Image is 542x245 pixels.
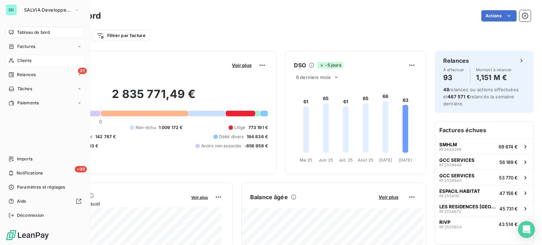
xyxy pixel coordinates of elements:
button: Filtrer par facture [92,30,150,41]
span: Voir plus [232,62,252,68]
span: Factures [17,43,35,50]
span: 53 770 € [499,175,518,180]
span: RF2558844 [439,163,462,167]
span: 69 874 € [499,144,518,149]
h6: DSO [294,61,306,69]
span: GCC SERVICES [439,157,475,163]
span: 6 derniers mois [296,74,331,80]
h4: 93 [443,72,464,83]
span: relances ou actions effectuées et relancés la semaine dernière. [443,87,519,106]
span: Voir plus [191,195,208,200]
span: RF2555854 [439,225,462,229]
button: GCC SERVICESRF255884456 189 € [435,154,533,170]
img: Logo LeanPay [6,229,49,241]
span: 48 [443,87,449,92]
button: Voir plus [230,62,254,68]
span: À effectuer [443,68,464,72]
span: Tableau de bord [17,29,50,36]
span: Non-échu [135,124,156,131]
tspan: Juil. 25 [339,158,353,163]
div: Open Intercom Messenger [518,221,535,238]
span: -856 958 € [244,143,268,149]
h6: Relances [443,56,469,65]
tspan: Juin 25 [319,158,333,163]
button: GCC SERVICESRF255884353 770 € [435,170,533,185]
span: Paiements [17,100,39,106]
span: 95 [78,68,87,74]
h4: 1,151 M € [476,72,512,83]
span: RF2558843 [439,178,462,183]
span: 43 514 € [499,221,518,227]
span: Litige [234,124,246,131]
h2: 2 835 771,49 € [40,87,268,108]
span: RF2558266 [439,147,462,152]
span: Chiffre d'affaires mensuel [40,200,186,207]
span: GCC SERVICES [439,173,475,178]
span: RIVP [439,219,450,225]
span: 47 156 € [499,190,518,196]
span: 773 191 € [248,124,268,131]
span: Avoirs non associés [201,143,241,149]
tspan: [DATE] [399,158,412,163]
span: SALVIA Developpement [24,7,71,13]
span: 142 787 € [95,134,116,140]
button: Voir plus [377,194,401,200]
span: +99 [75,166,87,172]
span: Aide [17,198,26,204]
span: RF2558672 [439,209,461,214]
span: 194 836 € [247,134,268,140]
span: Imports [17,156,32,162]
div: SD [6,4,17,16]
span: SMHLM [439,142,457,147]
span: RF2558115 [439,194,459,198]
span: ESPACIL HABITAT [439,188,480,194]
h6: Factures échues [435,122,533,139]
tspan: Mai 25 [300,158,313,163]
a: Aide [6,196,84,207]
button: LES RESIDENCES [GEOGRAPHIC_DATA] [GEOGRAPHIC_DATA]RF255867245 731 € [435,201,533,216]
span: -5 jours [317,62,343,68]
button: RIVPRF255585443 514 € [435,216,533,232]
span: 467 571 € [447,94,470,99]
span: Montant à relancer [476,68,512,72]
span: 1 009 172 € [159,124,183,131]
span: LES RESIDENCES [GEOGRAPHIC_DATA] [GEOGRAPHIC_DATA] [439,204,496,209]
tspan: [DATE] [379,158,392,163]
span: Voir plus [379,194,398,200]
button: SMHLMRF255826669 874 € [435,139,533,154]
span: Tâches [17,86,32,92]
span: 45 731 € [499,206,518,212]
span: Notifications [17,170,43,176]
button: Actions [481,10,517,22]
tspan: Août 25 [358,158,373,163]
span: Déconnexion [17,212,44,219]
button: ESPACIL HABITATRF255811547 156 € [435,185,533,201]
span: 0 [99,119,102,124]
span: Paramètres et réglages [17,184,65,190]
button: Voir plus [189,194,210,200]
span: 56 189 € [499,159,518,165]
h6: Balance âgée [250,193,288,201]
span: Débit divers [219,134,244,140]
span: Clients [17,57,31,64]
span: Relances [17,72,36,78]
